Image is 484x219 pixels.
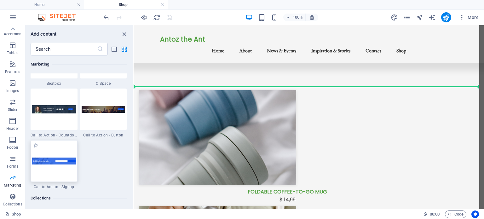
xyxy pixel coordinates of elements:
[36,14,84,21] img: Editor Logo
[4,183,21,188] p: Marketing
[4,32,21,37] p: Accordion
[31,133,78,138] span: Call to Action - Countdown
[442,14,450,21] i: Publish
[448,210,464,218] span: Code
[391,14,398,21] i: Design (Ctrl+Alt+Y)
[403,14,411,21] button: pages
[403,14,411,21] i: Pages (Ctrl+Alt+S)
[391,14,398,21] button: design
[110,45,118,53] button: list-view
[5,69,20,74] p: Features
[31,30,57,38] h6: Add content
[31,194,127,202] h6: Collections
[293,14,303,21] h6: 100%
[80,89,127,138] div: Call to Action - Button
[309,14,315,20] i: On resize automatically adjust zoom level to fit chosen device.
[471,210,479,218] button: Usercentrics
[3,202,22,207] p: Collections
[416,14,423,21] button: navigator
[31,140,78,189] div: Call to Action - Signup
[423,210,440,218] h6: Session time
[456,12,481,22] button: More
[459,14,479,20] span: More
[8,107,18,112] p: Slider
[153,14,160,21] button: reload
[283,14,306,21] button: 100%
[31,43,97,55] input: Search
[31,184,78,189] span: Call to Action - Signup
[6,88,19,93] p: Images
[5,210,21,218] a: Click to cancel selection. Double-click to open Pages
[32,105,76,113] img: Bildschirmfotoam2019-06-19um12.08.42.png
[153,14,160,21] i: Reload page
[84,1,168,8] h4: Shop
[7,164,18,169] p: Forms
[434,212,435,216] span: :
[441,12,451,22] button: publish
[6,126,19,131] p: Header
[429,14,436,21] i: AI Writer
[33,143,38,148] span: Add to favorites
[102,14,110,21] button: undo
[7,50,18,55] p: Tables
[7,145,18,150] p: Footer
[31,81,78,86] span: Beatbox
[120,30,128,38] button: close panel
[103,14,110,21] i: Undo: Insert preset assets (Ctrl+Z)
[120,45,128,53] button: grid-view
[430,210,440,218] span: 00 00
[80,81,127,86] span: C Space
[82,106,125,113] img: Bildschirmfotoam2019-06-19um12.08.35.png
[429,14,436,21] button: text_generator
[416,14,423,21] i: Navigator
[445,210,466,218] button: Code
[31,89,78,138] div: Call to Action - Countdown
[31,61,127,68] h6: Marketing
[32,158,76,164] img: Bildschirmfotoam2019-06-19um12.08.31.png
[80,133,127,138] span: Call to Action - Button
